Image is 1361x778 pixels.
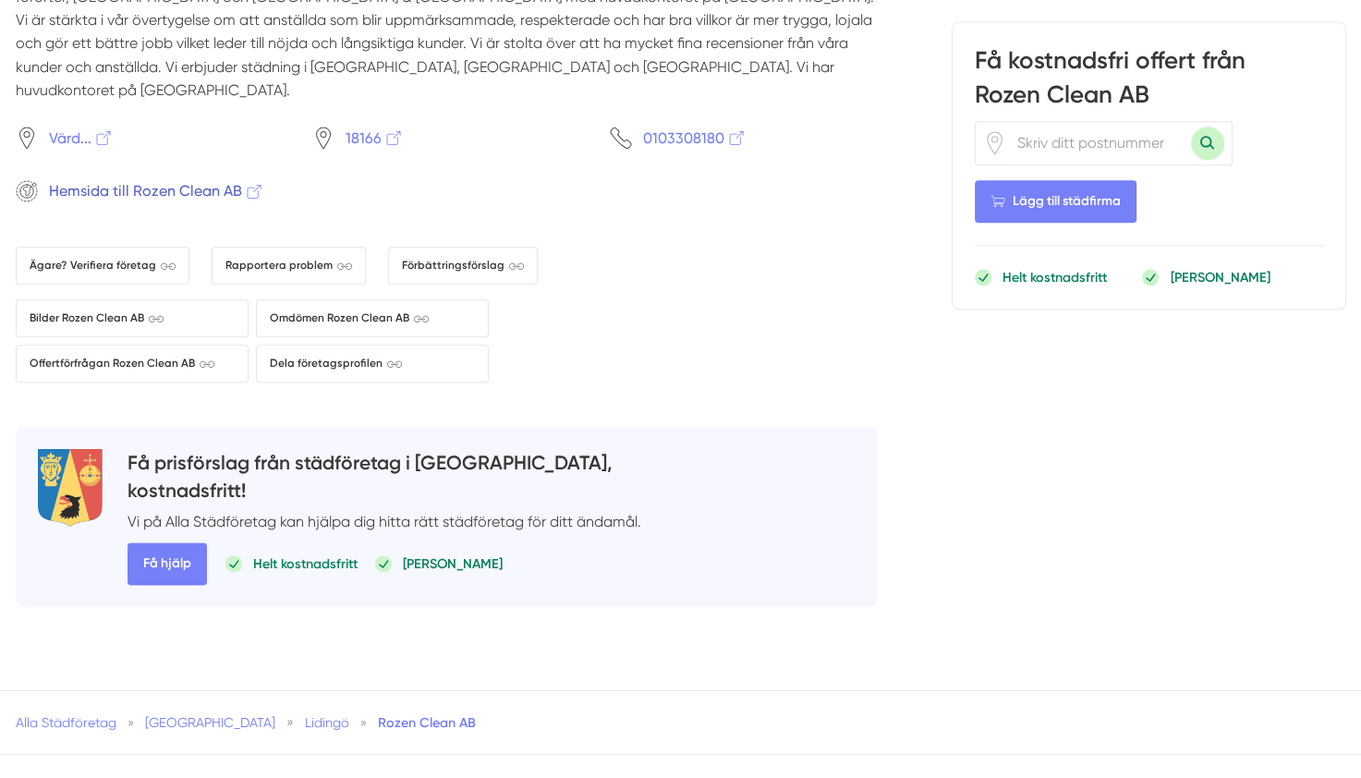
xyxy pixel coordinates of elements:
[128,713,134,732] span: »
[128,510,641,533] p: Vi på Alla Städföretag kan hjälpa dig hitta rätt städföretag för ditt ändamål.
[975,181,1136,224] : Lägg till städfirma
[16,299,249,337] a: Bilder Rozen Clean AB
[16,713,1346,732] nav: Breadcrumb
[1003,269,1107,287] p: Helt kostnadsfritt
[312,127,580,150] a: 18166
[388,247,538,285] a: Förbättringsförslag
[1006,122,1191,164] input: Skriv ditt postnummer
[16,127,38,149] svg: Pin / Karta
[145,715,275,730] a: [GEOGRAPHIC_DATA]
[16,127,284,150] a: Värd...
[360,713,367,732] span: »
[610,127,878,150] a: 0103308180
[30,355,214,372] span: Offertförfrågan Rozen Clean AB
[975,45,1323,121] h3: Få kostnadsfri offert från Rozen Clean AB
[312,127,334,149] svg: Pin / Karta
[16,345,249,383] a: Offertförfrågan Rozen Clean AB
[256,345,489,383] a: Dela företagsprofilen
[402,257,524,274] span: Förbättringsförslag
[16,715,116,730] a: Alla Städföretag
[16,247,189,285] a: Ägare? Verifiera företag
[403,554,503,573] p: [PERSON_NAME]
[270,310,429,327] span: Omdömen Rozen Clean AB
[49,179,264,202] span: Hemsida till Rozen Clean AB
[305,715,349,730] a: Lidingö
[983,132,1006,155] svg: Pin / Karta
[270,355,402,372] span: Dela företagsprofilen
[378,714,476,731] a: Rozen Clean AB
[983,132,1006,155] span: Klicka för att använda din position.
[49,127,114,150] span: Värd...
[1191,128,1224,161] button: Sök med postnummer
[30,257,176,274] span: Ägare? Verifiera företag
[253,554,358,573] p: Helt kostnadsfritt
[1170,269,1270,287] p: [PERSON_NAME]
[346,127,404,150] span: 18166
[286,713,294,732] span: »
[225,257,352,274] span: Rapportera problem
[128,542,207,585] span: Få hjälp
[643,127,747,150] span: 0103308180
[212,247,366,285] a: Rapportera problem
[16,179,284,202] a: Hemsida till Rozen Clean AB
[30,310,164,327] span: Bilder Rozen Clean AB
[256,299,489,337] a: Omdömen Rozen Clean AB
[128,449,641,509] h4: Få prisförslag från städföretag i [GEOGRAPHIC_DATA], kostnadsfritt!
[610,127,632,149] svg: Telefon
